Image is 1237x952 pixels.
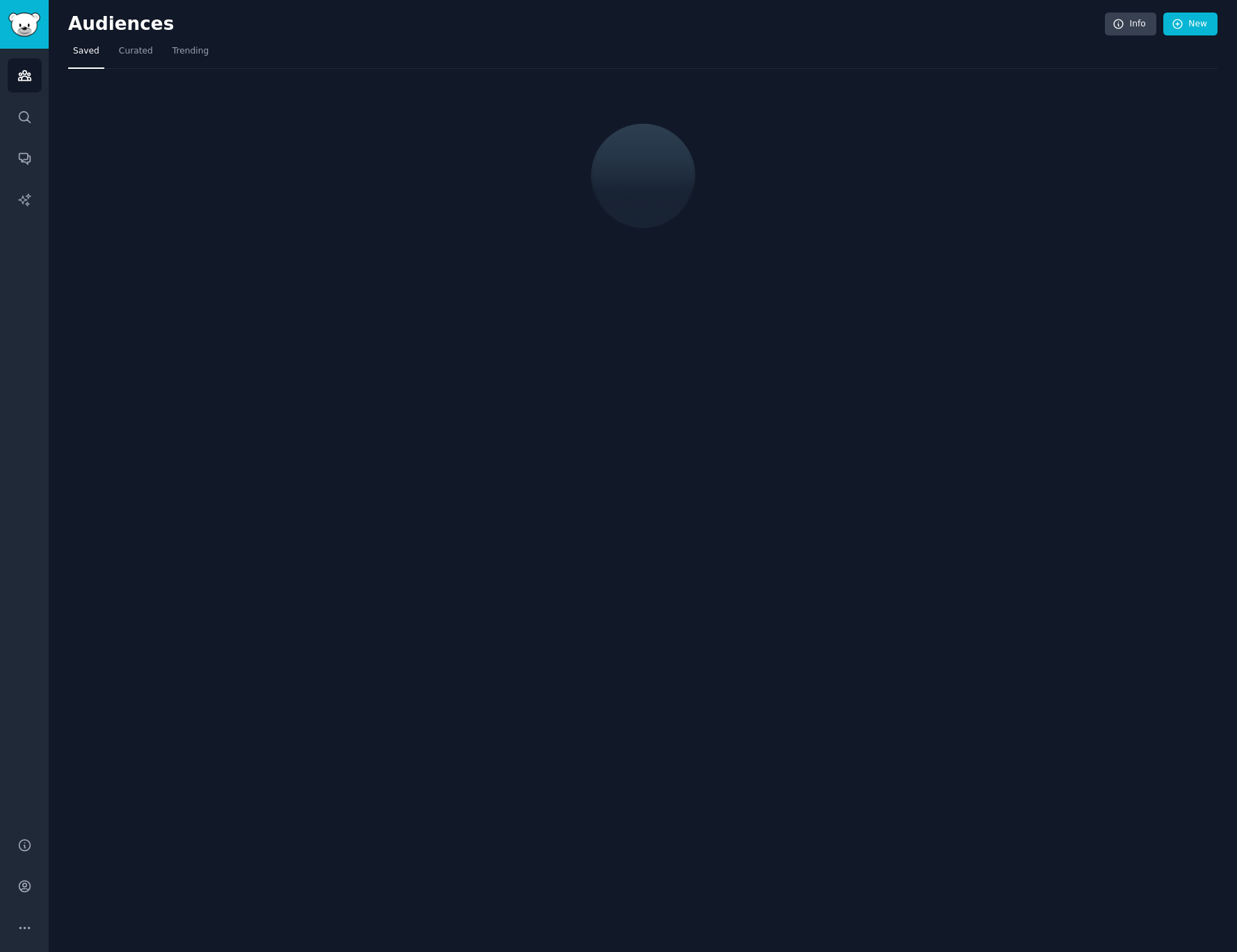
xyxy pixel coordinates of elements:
[68,13,1105,35] h2: Audiences
[1163,13,1218,36] a: New
[168,40,213,69] a: Trending
[1105,13,1156,36] a: Info
[73,45,99,58] span: Saved
[119,45,153,58] span: Curated
[68,40,104,69] a: Saved
[172,45,209,58] span: Trending
[8,13,40,37] img: GummySearch logo
[114,40,158,69] a: Curated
